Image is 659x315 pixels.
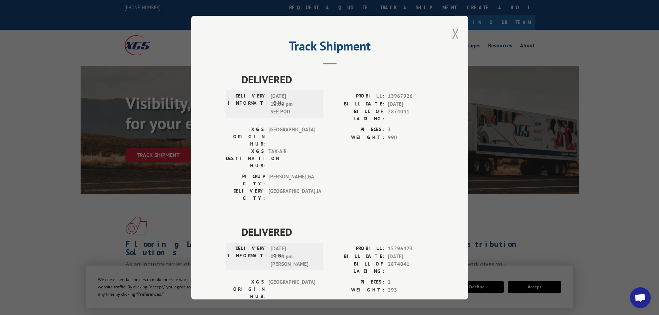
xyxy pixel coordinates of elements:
[388,245,433,253] span: 15296423
[226,187,265,202] label: DELIVERY CITY:
[330,133,384,141] label: WEIGHT:
[226,148,265,169] label: XGS DESTINATION HUB:
[226,126,265,148] label: XGS ORIGIN HUB:
[452,25,459,43] button: Close modal
[241,224,433,240] span: DELIVERED
[388,108,433,122] span: 2874041
[268,126,315,148] span: [GEOGRAPHIC_DATA]
[241,72,433,87] span: DELIVERED
[330,260,384,275] label: BILL OF LADING:
[226,173,265,187] label: PICKUP CITY:
[226,41,433,54] h2: Track Shipment
[228,245,267,268] label: DELIVERY INFORMATION:
[630,287,651,308] div: Open chat
[330,100,384,108] label: BILL DATE:
[388,92,433,100] span: 13967926
[388,100,433,108] span: [DATE]
[388,260,433,275] span: 2874041
[228,92,267,116] label: DELIVERY INFORMATION:
[271,92,317,116] span: [DATE] 12:30 pm SEE POD
[330,286,384,294] label: WEIGHT:
[388,278,433,286] span: 2
[330,245,384,253] label: PROBILL:
[330,126,384,134] label: PIECES:
[330,252,384,260] label: BILL DATE:
[271,245,317,268] span: [DATE] 03:20 pm [PERSON_NAME]
[330,278,384,286] label: PIECES:
[226,278,265,300] label: XGS ORIGIN HUB:
[268,278,315,300] span: [GEOGRAPHIC_DATA]
[388,252,433,260] span: [DATE]
[268,148,315,169] span: TAX-AIR
[388,126,433,134] span: 3
[388,286,433,294] span: 393
[388,133,433,141] span: 990
[330,92,384,100] label: PROBILL:
[268,187,315,202] span: [GEOGRAPHIC_DATA] , IA
[268,173,315,187] span: [PERSON_NAME] , GA
[330,108,384,122] label: BILL OF LADING:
